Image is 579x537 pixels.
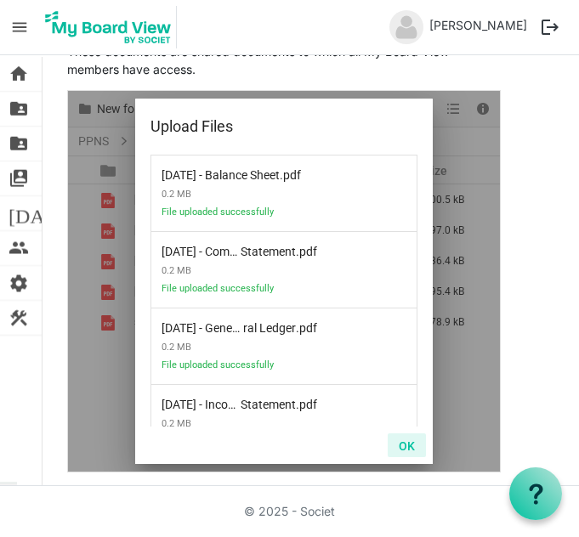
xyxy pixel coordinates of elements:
span: switch_account [9,161,29,195]
span: 0.2 MB [162,335,340,359]
span: Feb 2025 - General Ledger.pdf [162,311,296,335]
span: File uploaded successfully [162,206,340,228]
div: Upload Files [150,114,364,139]
button: OK [388,433,426,457]
a: © 2025 - Societ [244,504,335,518]
span: construction [9,301,29,335]
a: [PERSON_NAME] [423,10,533,40]
img: My Board View Logo [40,6,177,48]
span: 0.2 MB [162,411,340,436]
span: menu [3,11,36,43]
p: These documents are shared documents to which all My Board View members have access. [67,42,501,78]
span: 0.2 MB [162,182,340,206]
span: 0.2 MB [162,258,340,283]
img: no-profile-picture.svg [389,10,423,44]
span: Feb 2025 - Balance Sheet.pdf [162,158,280,182]
span: folder_shared [9,127,29,161]
a: My Board View Logo [40,6,183,48]
span: people [9,231,29,265]
span: File uploaded successfully [162,283,340,304]
button: logout [533,10,567,44]
span: folder_shared [9,92,29,126]
span: File uploaded successfully [162,359,340,381]
span: home [9,57,29,91]
span: Feb 2025 - Comparative Income Statement.pdf [162,235,296,258]
span: [DATE] [9,196,74,230]
span: settings [9,266,29,300]
span: Feb 2025 - Income Statement.pdf [162,387,296,411]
